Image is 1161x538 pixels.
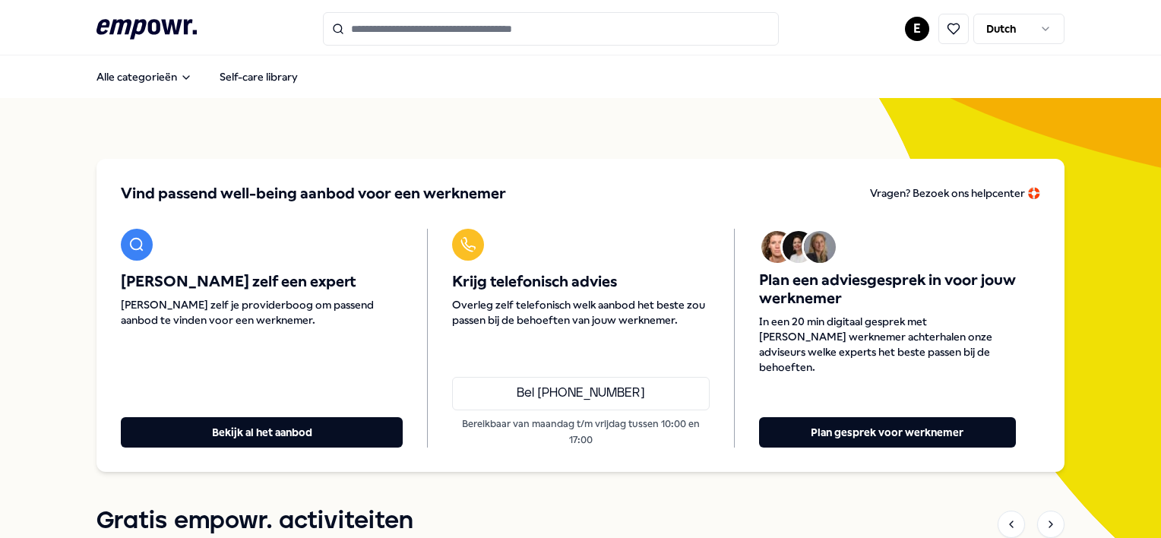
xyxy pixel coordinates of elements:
a: Bel [PHONE_NUMBER] [452,377,709,410]
span: [PERSON_NAME] zelf een expert [121,273,403,291]
nav: Main [84,62,310,92]
span: Plan een adviesgesprek in voor jouw werknemer [759,271,1016,308]
button: E [905,17,929,41]
button: Bekijk al het aanbod [121,417,403,448]
img: Avatar [804,231,836,263]
button: Alle categorieën [84,62,204,92]
span: In een 20 min digitaal gesprek met [PERSON_NAME] werknemer achterhalen onze adviseurs welke exper... [759,314,1016,375]
span: Vind passend well-being aanbod voor een werknemer [121,183,506,204]
button: Plan gesprek voor werknemer [759,417,1016,448]
span: Krijg telefonisch advies [452,273,709,291]
span: Overleg zelf telefonisch welk aanbod het beste zou passen bij de behoeften van jouw werknemer. [452,297,709,328]
span: [PERSON_NAME] zelf je providerboog om passend aanbod te vinden voor een werknemer. [121,297,403,328]
a: Self-care library [207,62,310,92]
span: Vragen? Bezoek ons helpcenter 🛟 [870,187,1040,199]
img: Avatar [761,231,793,263]
input: Search for products, categories or subcategories [323,12,779,46]
img: Avatar [783,231,815,263]
p: Bereikbaar van maandag t/m vrijdag tussen 10:00 en 17:00 [452,416,709,448]
a: Vragen? Bezoek ons helpcenter 🛟 [870,183,1040,204]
